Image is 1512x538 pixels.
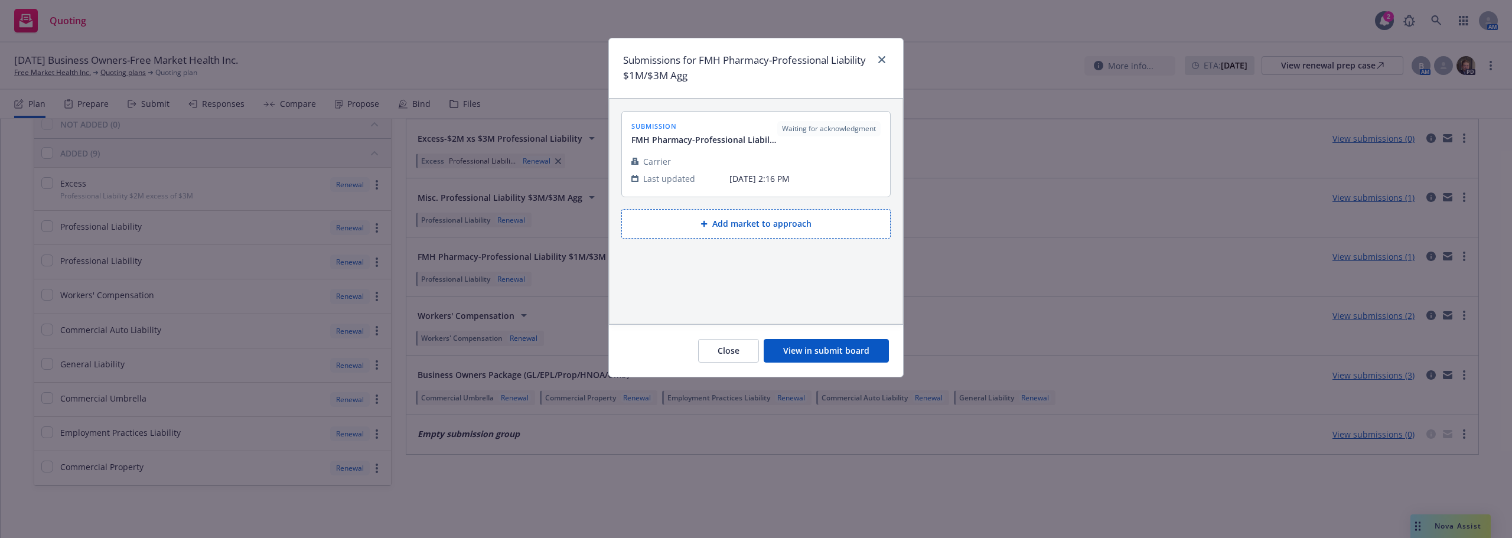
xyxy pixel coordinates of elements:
span: Waiting for acknowledgment [782,123,876,134]
button: Add market to approach [621,209,891,239]
a: close [875,53,889,67]
h1: Submissions for FMH Pharmacy-Professional Liability $1M/$3M Agg [623,53,870,84]
button: View in submit board [764,339,889,363]
button: Close [698,339,759,363]
span: submission [631,121,777,131]
span: [DATE] 2:16 PM [729,172,881,185]
span: Carrier [643,155,671,168]
span: Last updated [643,172,695,185]
span: FMH Pharmacy-Professional Liability $1M/$3M Agg [631,133,777,146]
